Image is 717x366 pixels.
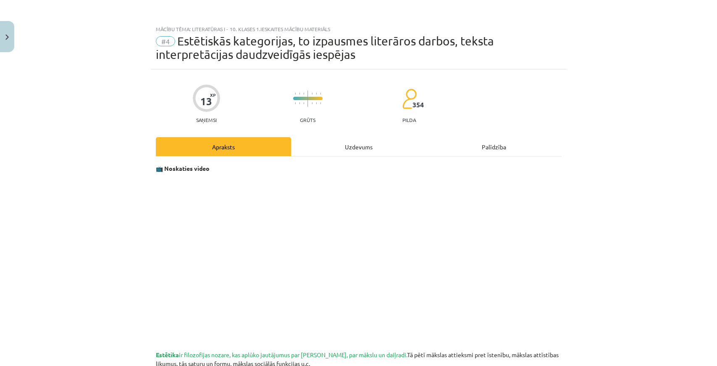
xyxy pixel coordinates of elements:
[156,36,175,46] span: #4
[312,102,313,104] img: icon-short-line-57e1e144782c952c97e751825c79c345078a6d821885a25fce030b3d8c18986b.svg
[303,102,304,104] img: icon-short-line-57e1e144782c952c97e751825c79c345078a6d821885a25fce030b3d8c18986b.svg
[200,95,212,107] div: 13
[193,117,220,123] p: Saņemsi
[295,102,296,104] img: icon-short-line-57e1e144782c952c97e751825c79c345078a6d821885a25fce030b3d8c18986b.svg
[412,101,424,109] span: 354
[156,164,210,172] strong: 📺 Noskaties video
[156,351,407,358] span: ir filozofijas nozare, kas aplūko jautājumus par [PERSON_NAME], par mākslu un daiļradi.
[312,93,313,95] img: icon-short-line-57e1e144782c952c97e751825c79c345078a6d821885a25fce030b3d8c18986b.svg
[299,102,300,104] img: icon-short-line-57e1e144782c952c97e751825c79c345078a6d821885a25fce030b3d8c18986b.svg
[295,93,296,95] img: icon-short-line-57e1e144782c952c97e751825c79c345078a6d821885a25fce030b3d8c18986b.svg
[210,93,215,97] span: XP
[156,34,494,61] span: Estētiskās kategorijas, to izpausmes literāros darbos, teksta interpretācijas daudzveidīgās iespējas
[299,93,300,95] img: icon-short-line-57e1e144782c952c97e751825c79c345078a6d821885a25fce030b3d8c18986b.svg
[320,93,321,95] img: icon-short-line-57e1e144782c952c97e751825c79c345078a6d821885a25fce030b3d8c18986b.svg
[316,102,317,104] img: icon-short-line-57e1e144782c952c97e751825c79c345078a6d821885a25fce030b3d8c18986b.svg
[156,137,291,156] div: Apraksts
[316,93,317,95] img: icon-short-line-57e1e144782c952c97e751825c79c345078a6d821885a25fce030b3d8c18986b.svg
[303,93,304,95] img: icon-short-line-57e1e144782c952c97e751825c79c345078a6d821885a25fce030b3d8c18986b.svg
[300,117,315,123] p: Grūts
[402,117,416,123] p: pilda
[320,102,321,104] img: icon-short-line-57e1e144782c952c97e751825c79c345078a6d821885a25fce030b3d8c18986b.svg
[426,137,562,156] div: Palīdzība
[156,26,562,32] div: Mācību tēma: Literatūras i - 10. klases 1.ieskaites mācību materiāls
[402,88,417,109] img: students-c634bb4e5e11cddfef0936a35e636f08e4e9abd3cc4e673bd6f9a4125e45ecb1.svg
[156,351,179,358] strong: Estētika
[5,34,9,40] img: icon-close-lesson-0947bae3869378f0d4975bcd49f059093ad1ed9edebbc8119c70593378902aed.svg
[291,137,426,156] div: Uzdevums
